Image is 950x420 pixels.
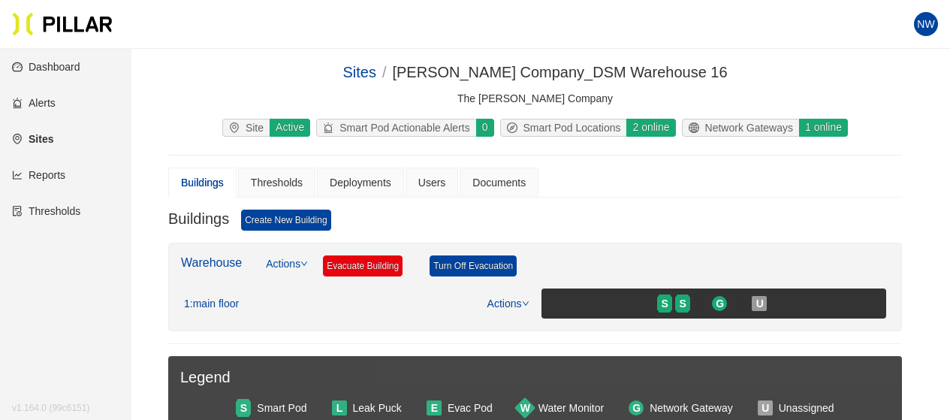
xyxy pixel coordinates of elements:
a: Evacuate Building [323,255,403,276]
a: Actions [266,255,308,289]
img: Pillar Technologies [12,12,113,36]
div: Users [418,174,446,191]
div: Thresholds [251,174,303,191]
div: Documents [472,174,526,191]
h3: Buildings [168,210,229,231]
span: E [431,400,438,416]
div: Deployments [330,174,391,191]
span: U [756,295,764,312]
a: line-chartReports [12,169,65,181]
a: alertSmart Pod Actionable Alerts0 [313,119,496,137]
span: S [680,295,686,312]
div: [PERSON_NAME] Company_DSM Warehouse 16 [392,61,727,84]
span: W [520,400,530,416]
a: Warehouse [181,256,242,269]
div: 2 online [626,119,675,137]
span: S [662,295,668,312]
a: Create New Building [241,210,330,231]
span: U [762,400,769,416]
a: dashboardDashboard [12,61,80,73]
div: Network Gateways [683,119,799,136]
div: Unassigned [779,400,834,416]
div: Water Monitor [538,400,604,416]
div: Smart Pod Locations [501,119,627,136]
span: down [522,300,529,307]
div: Smart Pod [257,400,306,416]
div: Leak Puck [353,400,402,416]
span: alert [323,122,339,133]
span: NW [917,12,934,36]
div: Site [223,119,270,136]
div: Network Gateway [650,400,732,416]
div: 1 [184,298,239,311]
div: Evac Pod [448,400,493,416]
div: Buildings [181,174,224,191]
div: 1 online [798,119,848,137]
a: alertAlerts [12,97,56,109]
span: L [336,400,343,416]
h3: Legend [180,368,890,387]
div: Smart Pod Actionable Alerts [317,119,476,136]
span: : main floor [190,298,239,311]
div: The [PERSON_NAME] Company [168,90,902,107]
span: G [716,295,724,312]
a: Sites [342,64,375,80]
a: environmentSites [12,133,53,145]
div: Active [269,119,310,137]
span: G [632,400,641,416]
a: Actions [487,298,529,310]
a: Turn Off Evacuation [430,255,517,276]
span: global [689,122,705,133]
span: / [382,64,387,80]
a: exceptionThresholds [12,205,80,217]
span: S [240,400,247,416]
span: compass [507,122,523,133]
span: environment [229,122,246,133]
span: down [300,260,308,267]
div: 0 [475,119,494,137]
